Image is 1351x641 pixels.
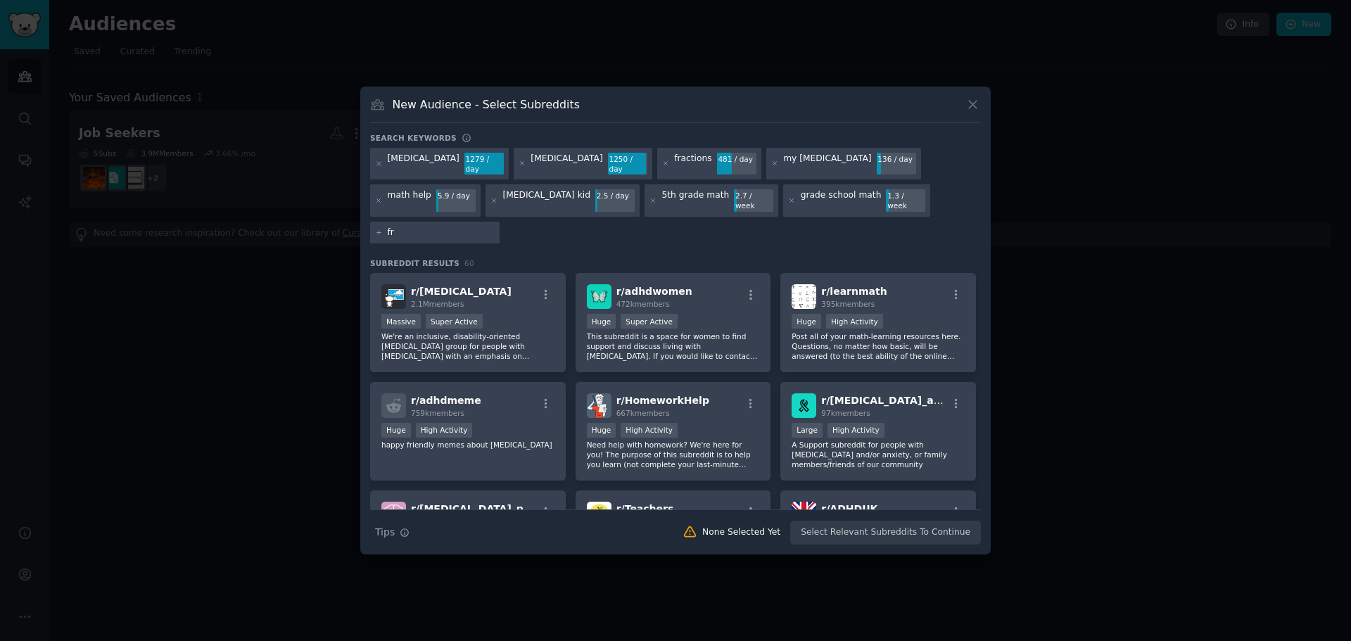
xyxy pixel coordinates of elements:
div: fractions [674,153,711,175]
div: grade school math [801,189,882,212]
div: 1.3 / week [886,189,925,212]
div: 1279 / day [464,153,504,175]
div: High Activity [826,314,883,329]
span: Tips [375,525,395,540]
div: 136 / day [877,153,916,165]
span: 60 [464,259,474,267]
span: r/ [MEDICAL_DATA] [411,286,512,297]
p: A Support subreddit for people with [MEDICAL_DATA] and/or anxiety, or family members/friends of o... [792,440,965,469]
img: ADHD_partners [381,502,406,526]
span: r/ ADHDUK [821,503,877,514]
span: r/ [MEDICAL_DATA]_anxiety [821,395,968,406]
span: 472k members [616,300,670,308]
div: Huge [587,314,616,329]
div: Super Active [621,314,678,329]
div: High Activity [416,423,473,438]
img: ADHDUK [792,502,816,526]
div: High Activity [827,423,884,438]
div: 5th grade math [661,189,729,212]
div: 2.5 / day [595,189,635,202]
p: This subreddit is a space for women to find support and discuss living with [MEDICAL_DATA]. If yo... [587,331,760,361]
span: r/ Teachers [616,503,674,514]
div: Massive [381,314,421,329]
div: 1250 / day [608,153,647,175]
img: HomeworkHelp [587,393,611,418]
div: [MEDICAL_DATA] [388,153,459,175]
button: Tips [370,520,414,545]
span: 2.1M members [411,300,464,308]
img: adhdwomen [587,284,611,309]
span: r/ adhdmeme [411,395,481,406]
div: High Activity [621,423,678,438]
span: r/ learnmath [821,286,887,297]
div: None Selected Yet [702,526,780,539]
div: Huge [587,423,616,438]
span: 667k members [616,409,670,417]
p: We're an inclusive, disability-oriented [MEDICAL_DATA] group for people with [MEDICAL_DATA] with ... [381,331,554,361]
span: r/ HomeworkHelp [616,395,709,406]
span: 395k members [821,300,875,308]
div: Large [792,423,823,438]
div: Super Active [426,314,483,329]
div: 481 / day [717,153,756,165]
div: math help [388,189,431,212]
span: Subreddit Results [370,258,459,268]
img: ADHD [381,284,406,309]
p: Need help with homework? We're here for you! The purpose of this subreddit is to help you learn (... [587,440,760,469]
div: Huge [792,314,821,329]
img: learnmath [792,284,816,309]
span: r/ [MEDICAL_DATA]_partners [411,503,564,514]
div: 5.9 / day [436,189,476,202]
div: 2.7 / week [734,189,773,212]
input: New Keyword [388,227,495,239]
p: Post all of your math-learning resources here. Questions, no matter how basic, will be answered (... [792,331,965,361]
div: my [MEDICAL_DATA] [783,153,871,175]
div: Huge [381,423,411,438]
h3: Search keywords [370,133,457,143]
span: 759k members [411,409,464,417]
h3: New Audience - Select Subreddits [393,97,580,112]
img: adhd_anxiety [792,393,816,418]
div: [MEDICAL_DATA] [531,153,602,175]
span: 97k members [821,409,870,417]
p: happy friendly memes about [MEDICAL_DATA] [381,440,554,450]
span: r/ adhdwomen [616,286,692,297]
img: Teachers [587,502,611,526]
div: [MEDICAL_DATA] kid [502,189,590,212]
